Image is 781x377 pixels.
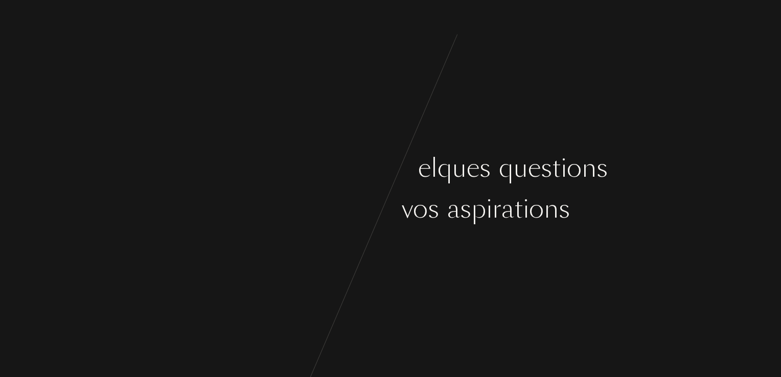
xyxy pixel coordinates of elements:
div: e [418,149,431,187]
div: n [582,149,596,187]
div: u [404,149,418,187]
div: a [447,190,460,228]
div: a [501,190,514,228]
div: ç [283,149,295,187]
div: v [255,190,266,228]
div: t [514,190,523,228]
div: o [315,190,330,228]
div: s [325,149,336,187]
div: g [300,190,315,228]
div: s [281,190,292,228]
div: t [344,190,353,228]
div: u [452,149,467,187]
div: o [413,190,428,228]
div: t [385,190,394,228]
div: s [596,149,608,187]
div: s [559,190,570,228]
div: s [479,149,491,187]
div: e [255,149,268,187]
div: r [237,190,246,228]
div: u [223,190,237,228]
div: u [514,149,528,187]
div: C [173,149,194,187]
div: t [552,149,561,187]
div: v [402,190,413,228]
div: q [499,149,514,187]
div: n [310,149,325,187]
div: o [567,149,582,187]
div: i [523,190,529,228]
div: s [460,190,471,228]
div: o [266,190,281,228]
div: n [544,190,559,228]
div: s [212,190,223,228]
div: i [486,190,492,228]
div: q [438,149,452,187]
div: o [295,149,310,187]
div: e [372,190,385,228]
div: û [330,190,344,228]
div: q [389,149,404,187]
div: m [232,149,255,187]
div: s [541,149,552,187]
div: e [467,149,479,187]
div: r [492,190,501,228]
div: a [359,149,372,187]
div: r [372,149,381,187]
div: o [529,190,544,228]
div: s [353,190,364,228]
div: s [428,190,439,228]
div: e [528,149,541,187]
div: n [268,149,283,187]
div: o [194,149,209,187]
div: i [561,149,567,187]
div: p [471,190,486,228]
div: l [431,149,438,187]
div: p [344,149,359,187]
div: m [209,149,232,187]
